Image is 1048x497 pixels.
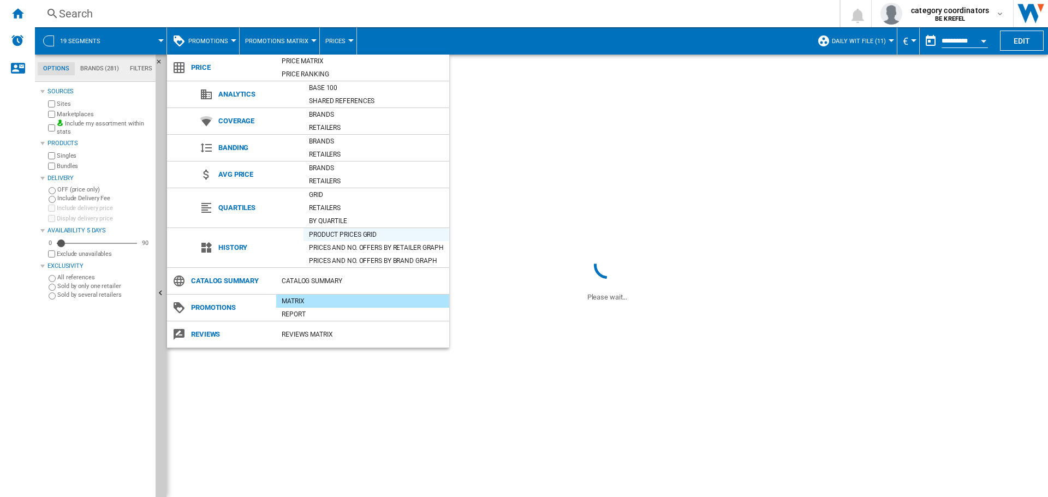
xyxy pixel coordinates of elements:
[303,82,449,93] div: Base 100
[186,327,276,342] span: Reviews
[213,140,303,155] span: Banding
[303,122,449,133] div: Retailers
[303,109,449,120] div: Brands
[303,242,449,253] div: Prices and No. offers by retailer graph
[276,309,449,320] div: Report
[213,200,303,215] span: Quartiles
[303,189,449,200] div: Grid
[303,95,449,106] div: Shared references
[303,176,449,187] div: Retailers
[303,229,449,240] div: Product prices grid
[303,255,449,266] div: Prices and No. offers by brand graph
[303,163,449,173] div: Brands
[276,296,449,307] div: Matrix
[213,87,303,102] span: Analytics
[303,215,449,226] div: By quartile
[276,69,449,80] div: Price Ranking
[276,329,449,340] div: REVIEWS Matrix
[276,56,449,67] div: Price Matrix
[186,273,276,289] span: Catalog Summary
[303,202,449,213] div: Retailers
[303,136,449,147] div: Brands
[213,240,303,255] span: History
[186,60,276,75] span: Price
[303,149,449,160] div: Retailers
[276,276,449,286] div: Catalog Summary
[213,167,303,182] span: Avg price
[213,113,303,129] span: Coverage
[186,300,276,315] span: Promotions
